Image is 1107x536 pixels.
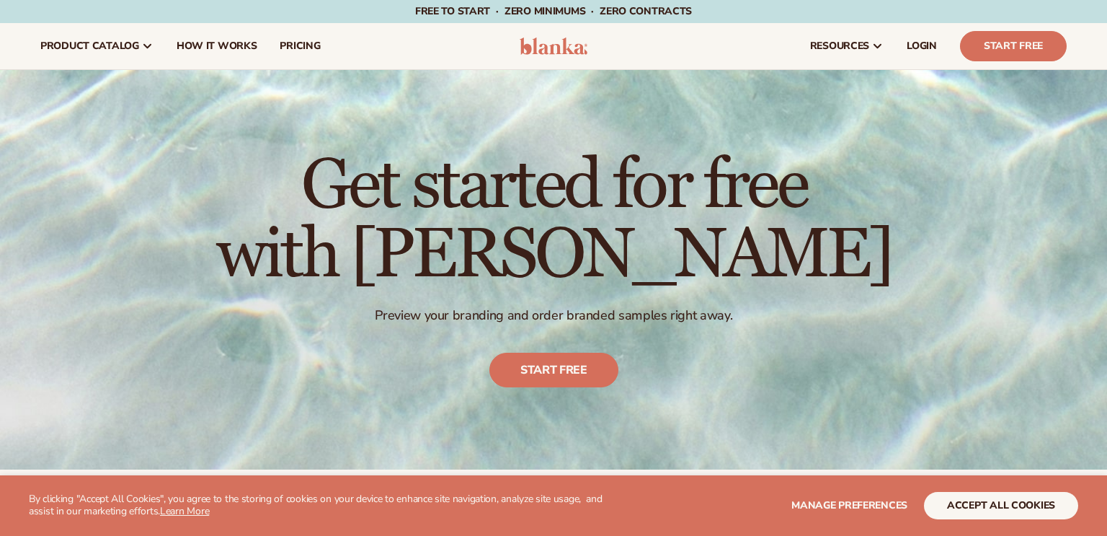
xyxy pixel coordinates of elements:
span: resources [810,40,869,52]
a: Start free [489,353,618,388]
a: How It Works [165,23,269,69]
span: How It Works [177,40,257,52]
span: LOGIN [907,40,937,52]
span: product catalog [40,40,139,52]
a: LOGIN [895,23,948,69]
img: logo [520,38,588,55]
h1: Get started for free with [PERSON_NAME] [216,151,892,290]
a: resources [799,23,895,69]
a: Learn More [160,504,209,518]
a: Start Free [960,31,1067,61]
p: Preview your branding and order branded samples right away. [216,307,892,324]
a: pricing [268,23,332,69]
button: accept all cookies [924,492,1078,519]
span: Free to start · ZERO minimums · ZERO contracts [415,4,692,18]
p: By clicking "Accept All Cookies", you agree to the storing of cookies on your device to enhance s... [29,493,608,518]
span: pricing [280,40,320,52]
a: product catalog [29,23,165,69]
span: Manage preferences [791,498,907,512]
button: Manage preferences [791,492,907,519]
